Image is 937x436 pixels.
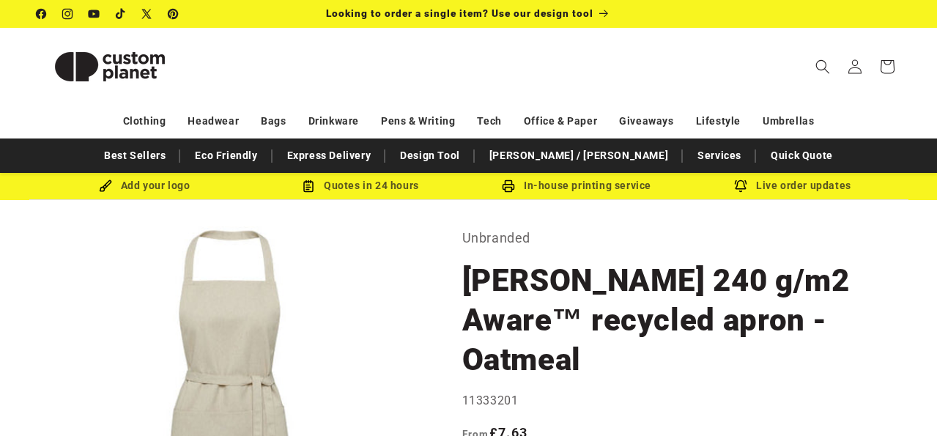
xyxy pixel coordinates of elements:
a: Clothing [123,108,166,134]
a: Eco Friendly [188,143,264,169]
p: Unbranded [462,226,900,250]
img: In-house printing [502,180,515,193]
a: Umbrellas [763,108,814,134]
a: Services [690,143,749,169]
a: Giveaways [619,108,673,134]
img: Order Updates Icon [302,180,315,193]
a: Express Delivery [280,143,379,169]
a: Quick Quote [763,143,840,169]
div: Quotes in 24 hours [253,177,469,195]
a: Tech [477,108,501,134]
img: Brush Icon [99,180,112,193]
span: Looking to order a single item? Use our design tool [326,7,593,19]
span: 11333201 [462,393,519,407]
img: Order updates [734,180,747,193]
img: Custom Planet [37,34,183,100]
div: In-house printing service [469,177,685,195]
a: Bags [261,108,286,134]
a: Headwear [188,108,239,134]
h1: [PERSON_NAME] 240 g/m2 Aware™ recycled apron - Oatmeal [462,261,900,380]
a: [PERSON_NAME] / [PERSON_NAME] [482,143,675,169]
a: Design Tool [393,143,467,169]
summary: Search [807,51,839,83]
a: Pens & Writing [381,108,455,134]
a: Office & Paper [524,108,597,134]
a: Best Sellers [97,143,173,169]
div: Add your logo [37,177,253,195]
div: Live order updates [685,177,901,195]
a: Lifestyle [696,108,741,134]
a: Custom Planet [32,28,189,105]
a: Drinkware [308,108,359,134]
